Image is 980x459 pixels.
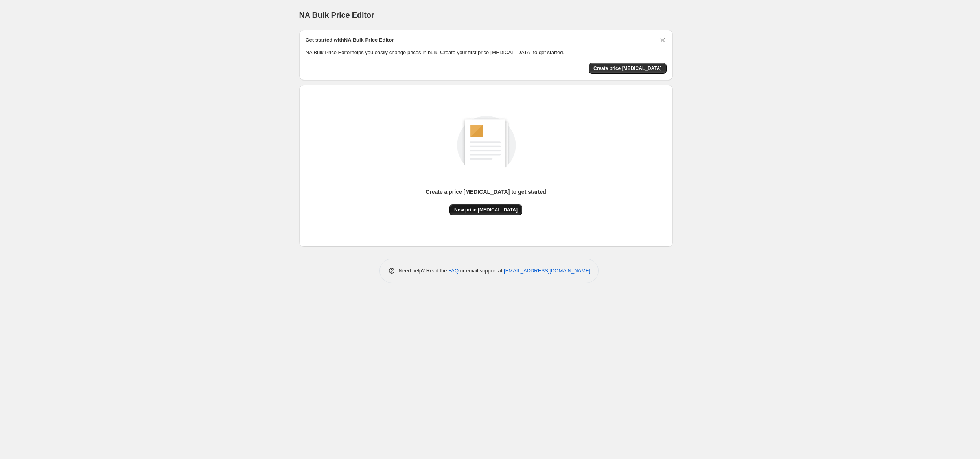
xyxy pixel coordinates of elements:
[448,268,459,274] a: FAQ
[306,36,394,44] h2: Get started with NA Bulk Price Editor
[426,188,546,196] p: Create a price [MEDICAL_DATA] to get started
[589,63,667,74] button: Create price change job
[504,268,590,274] a: [EMAIL_ADDRESS][DOMAIN_NAME]
[306,49,667,57] p: NA Bulk Price Editor helps you easily change prices in bulk. Create your first price [MEDICAL_DAT...
[299,11,374,19] span: NA Bulk Price Editor
[454,207,518,213] span: New price [MEDICAL_DATA]
[593,65,662,72] span: Create price [MEDICAL_DATA]
[659,36,667,44] button: Dismiss card
[449,204,522,215] button: New price [MEDICAL_DATA]
[399,268,449,274] span: Need help? Read the
[459,268,504,274] span: or email support at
